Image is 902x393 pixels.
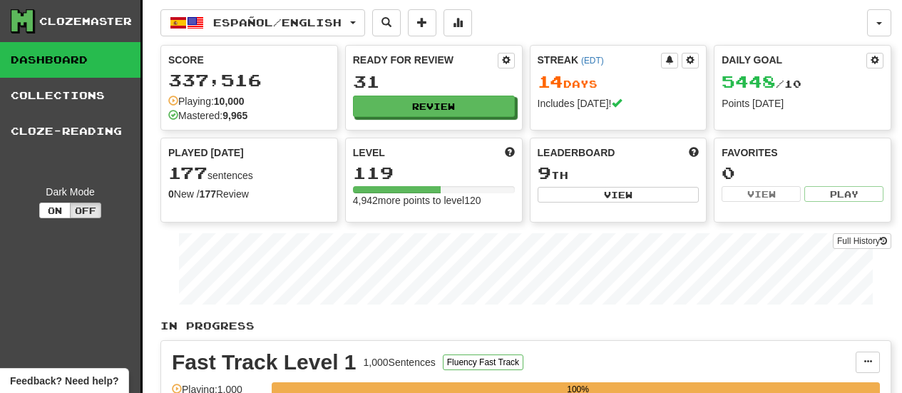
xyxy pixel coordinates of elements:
div: Daily Goal [722,53,866,68]
span: Español / English [213,16,342,29]
div: Clozemaster [39,14,132,29]
strong: 9,965 [222,110,247,121]
p: In Progress [160,319,891,333]
button: Español/English [160,9,365,36]
div: 4,942 more points to level 120 [353,193,515,208]
div: Fast Track Level 1 [172,352,357,373]
div: Playing: [168,94,245,108]
div: Streak [538,53,662,67]
button: View [538,187,699,203]
div: New / Review [168,187,330,201]
button: Fluency Fast Track [443,354,523,370]
div: Includes [DATE]! [538,96,699,111]
div: Dark Mode [11,185,130,199]
span: 9 [538,163,551,183]
span: Level [353,146,385,160]
span: Open feedback widget [10,374,118,388]
span: Played [DATE] [168,146,244,160]
button: More stats [444,9,472,36]
a: (EDT) [581,56,604,66]
button: Add sentence to collection [408,9,436,36]
div: Favorites [722,146,883,160]
div: 119 [353,164,515,182]
button: Play [804,186,883,202]
div: 337,516 [168,71,330,89]
div: Day s [538,73,699,91]
button: View [722,186,801,202]
span: 5448 [722,71,776,91]
div: Ready for Review [353,53,498,67]
button: Search sentences [372,9,401,36]
button: On [39,203,71,218]
span: Leaderboard [538,146,615,160]
strong: 0 [168,188,174,200]
div: sentences [168,164,330,183]
div: 1,000 Sentences [364,355,436,369]
button: Off [70,203,101,218]
div: th [538,164,699,183]
a: Full History [833,233,891,249]
div: 0 [722,164,883,182]
span: 177 [168,163,207,183]
strong: 10,000 [214,96,245,107]
span: 14 [538,71,563,91]
div: Mastered: [168,108,247,123]
strong: 177 [200,188,216,200]
span: / 10 [722,78,801,90]
span: This week in points, UTC [689,146,699,160]
div: Points [DATE] [722,96,883,111]
div: 31 [353,73,515,91]
button: Review [353,96,515,117]
div: Score [168,53,330,67]
span: Score more points to level up [505,146,515,160]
